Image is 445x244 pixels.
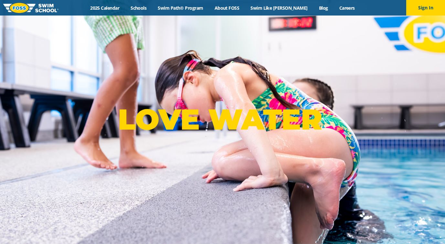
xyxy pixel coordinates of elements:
[152,5,209,11] a: Swim Path® Program
[245,5,313,11] a: Swim Like [PERSON_NAME]
[322,109,327,117] sup: ®
[85,5,125,11] a: 2025 Calendar
[118,102,327,137] p: LOVE WATER
[209,5,245,11] a: About FOSS
[3,3,58,13] img: FOSS Swim School Logo
[125,5,152,11] a: Schools
[334,5,360,11] a: Careers
[313,5,334,11] a: Blog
